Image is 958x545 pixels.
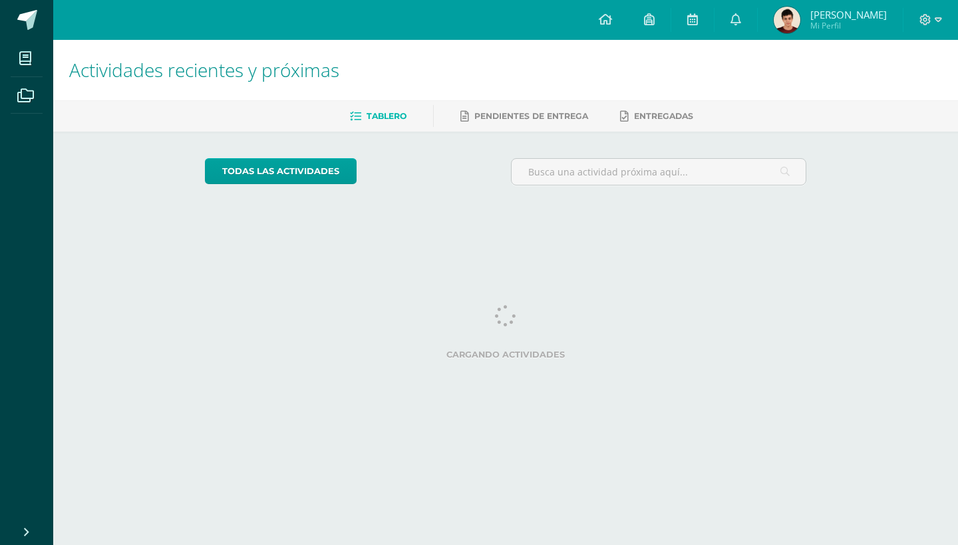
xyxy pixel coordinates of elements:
span: Actividades recientes y próximas [69,57,339,82]
a: Pendientes de entrega [460,106,588,127]
img: d0e44063d19e54253f2068ba2aa0c258.png [774,7,800,33]
span: Entregadas [634,111,693,121]
span: Tablero [367,111,406,121]
span: [PERSON_NAME] [810,8,887,21]
input: Busca una actividad próxima aquí... [512,159,806,185]
span: Pendientes de entrega [474,111,588,121]
label: Cargando actividades [205,350,807,360]
a: todas las Actividades [205,158,357,184]
a: Tablero [350,106,406,127]
span: Mi Perfil [810,20,887,31]
a: Entregadas [620,106,693,127]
